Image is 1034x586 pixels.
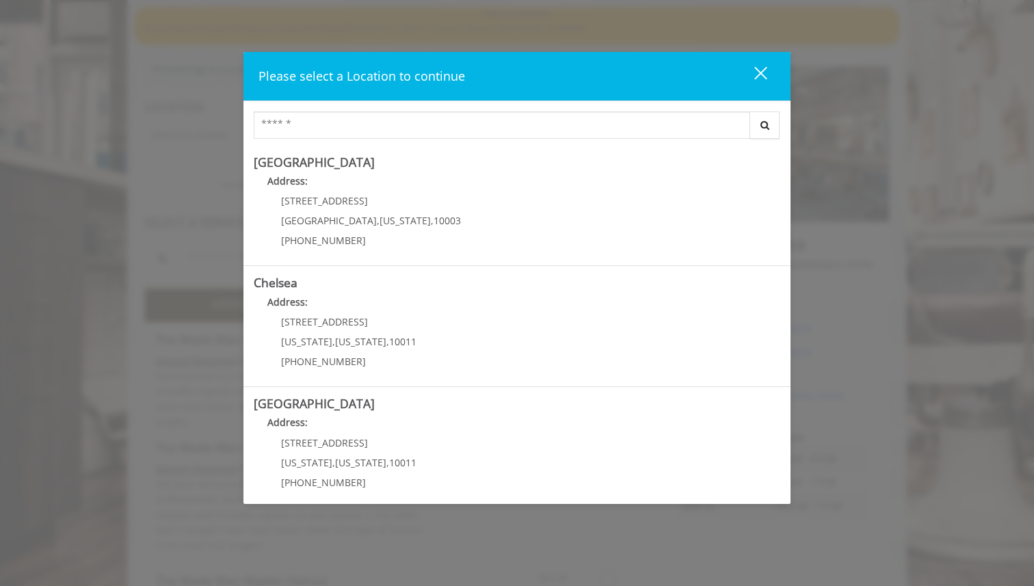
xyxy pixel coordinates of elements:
[739,66,766,86] div: close dialog
[335,456,386,469] span: [US_STATE]
[254,154,375,170] b: [GEOGRAPHIC_DATA]
[254,111,780,146] div: Center Select
[386,335,389,348] span: ,
[389,456,416,469] span: 10011
[258,68,465,84] span: Please select a Location to continue
[281,234,366,247] span: [PHONE_NUMBER]
[267,174,308,187] b: Address:
[281,456,332,469] span: [US_STATE]
[281,194,368,207] span: [STREET_ADDRESS]
[386,456,389,469] span: ,
[267,416,308,429] b: Address:
[281,315,368,328] span: [STREET_ADDRESS]
[380,214,431,227] span: [US_STATE]
[281,355,366,368] span: [PHONE_NUMBER]
[332,456,335,469] span: ,
[281,335,332,348] span: [US_STATE]
[332,335,335,348] span: ,
[757,120,773,130] i: Search button
[267,295,308,308] b: Address:
[389,335,416,348] span: 10011
[434,214,461,227] span: 10003
[335,335,386,348] span: [US_STATE]
[254,111,750,139] input: Search Center
[281,436,368,449] span: [STREET_ADDRESS]
[729,62,775,90] button: close dialog
[431,214,434,227] span: ,
[254,274,297,291] b: Chelsea
[377,214,380,227] span: ,
[254,395,375,412] b: [GEOGRAPHIC_DATA]
[281,214,377,227] span: [GEOGRAPHIC_DATA]
[281,476,366,489] span: [PHONE_NUMBER]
